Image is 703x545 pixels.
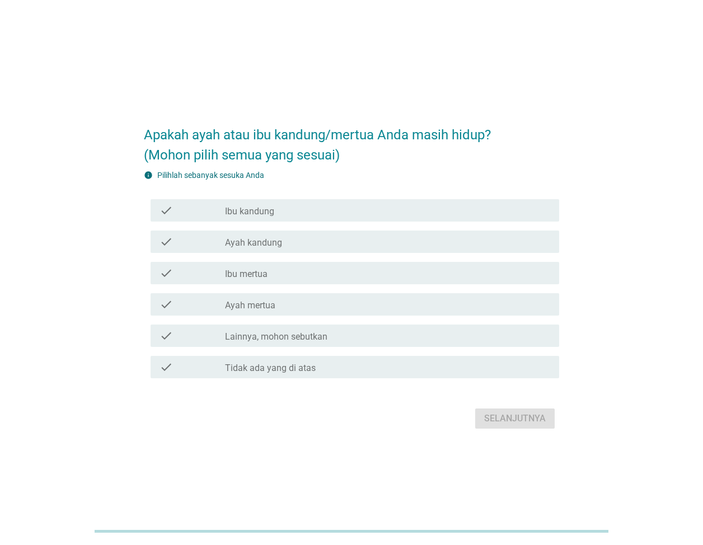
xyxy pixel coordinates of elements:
h2: Apakah ayah atau ibu kandung/mertua Anda masih hidup? (Mohon pilih semua yang sesuai) [144,114,559,165]
label: Ayah mertua [225,300,275,311]
i: check [160,204,173,217]
i: check [160,329,173,342]
i: check [160,360,173,374]
i: check [160,266,173,280]
label: Ayah kandung [225,237,282,248]
label: Pilihlah sebanyak sesuka Anda [157,171,264,180]
label: Ibu kandung [225,206,274,217]
i: info [144,171,153,180]
i: check [160,235,173,248]
i: check [160,298,173,311]
label: Lainnya, mohon sebutkan [225,331,327,342]
label: Tidak ada yang di atas [225,363,316,374]
label: Ibu mertua [225,269,268,280]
